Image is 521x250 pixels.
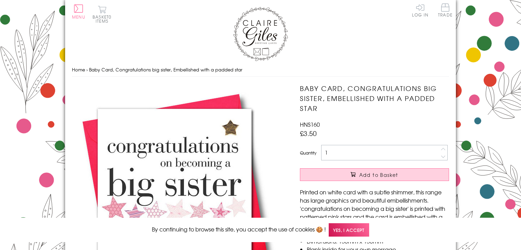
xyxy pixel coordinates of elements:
button: Add to Basket [300,168,449,181]
img: Claire Giles Greetings Cards [233,7,288,61]
button: Basket0 items [93,5,111,23]
a: Log In [412,3,428,17]
span: Baby Card, Congratulations big sister, Embellished with a padded star [89,66,242,73]
span: Yes, I accept [329,223,369,237]
a: Home [72,66,85,73]
span: £3.50 [300,128,317,138]
button: Menu [72,4,85,19]
span: Trade [438,3,452,17]
p: Printed on white card with a subtle shimmer, this range has large graphics and beautiful embellis... [300,188,449,229]
label: Quantity [300,150,316,156]
nav: breadcrumbs [72,63,449,77]
span: Add to Basket [359,171,398,178]
span: Menu [72,14,85,20]
h1: Baby Card, Congratulations big sister, Embellished with a padded star [300,83,449,113]
span: › [86,66,88,73]
a: Trade [438,3,452,18]
span: HNS160 [300,120,320,128]
span: 0 items [96,14,111,24]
